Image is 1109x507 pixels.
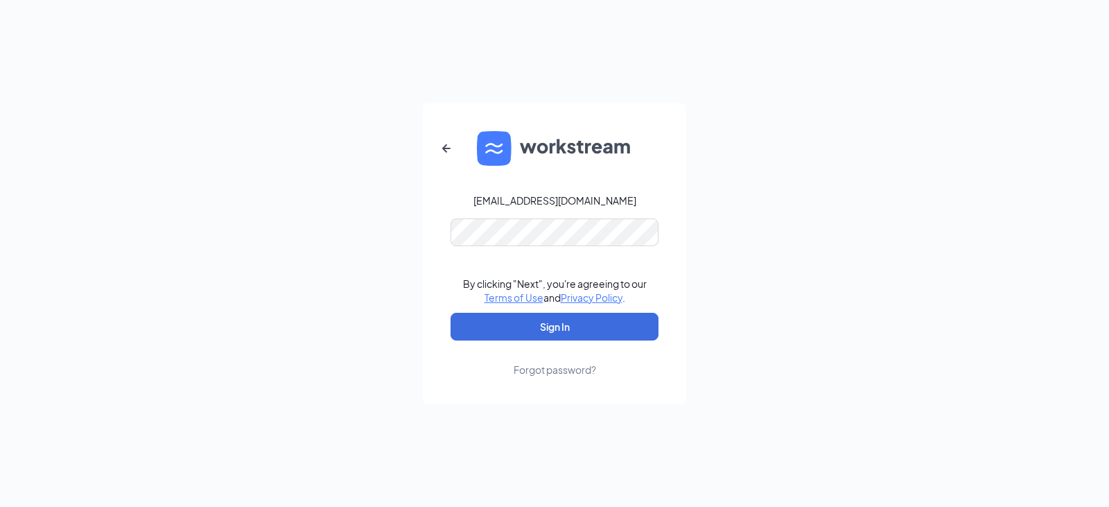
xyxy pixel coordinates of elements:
[514,341,596,377] a: Forgot password?
[561,291,622,304] a: Privacy Policy
[438,140,455,157] svg: ArrowLeftNew
[514,363,596,377] div: Forgot password?
[463,277,647,304] div: By clicking "Next", you're agreeing to our and .
[451,313,658,341] button: Sign In
[477,131,632,166] img: WS logo and Workstream text
[430,132,463,165] button: ArrowLeftNew
[473,194,636,207] div: [EMAIL_ADDRESS][DOMAIN_NAME]
[484,291,543,304] a: Terms of Use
